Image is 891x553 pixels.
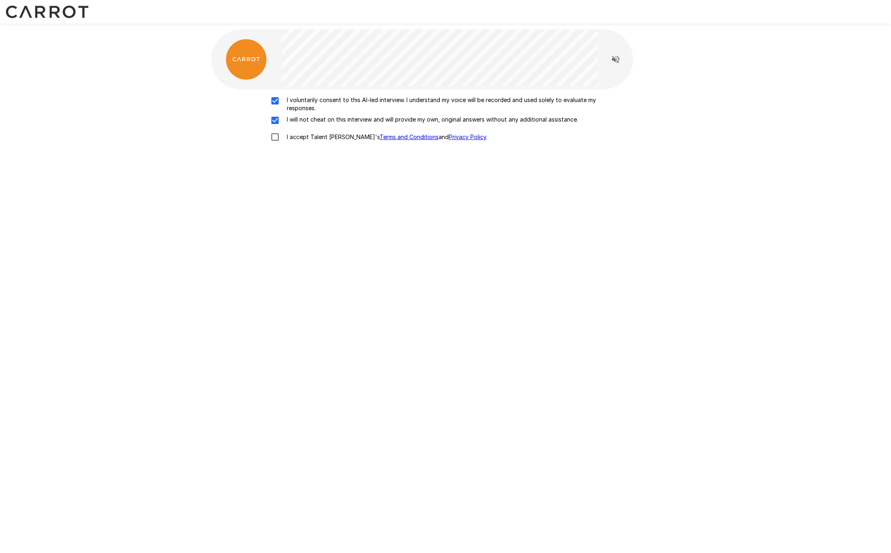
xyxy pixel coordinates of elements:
[607,51,624,67] button: Read questions aloud
[449,133,486,140] a: Privacy Policy
[380,133,439,140] a: Terms and Conditions
[226,39,266,80] img: carrot_logo.png
[284,96,625,112] p: I voluntarily consent to this AI-led interview. I understand my voice will be recorded and used s...
[284,133,487,141] p: I accept Talent [PERSON_NAME]'s and .
[284,115,578,124] p: I will not cheat on this interview and will provide my own, original answers without any addition...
